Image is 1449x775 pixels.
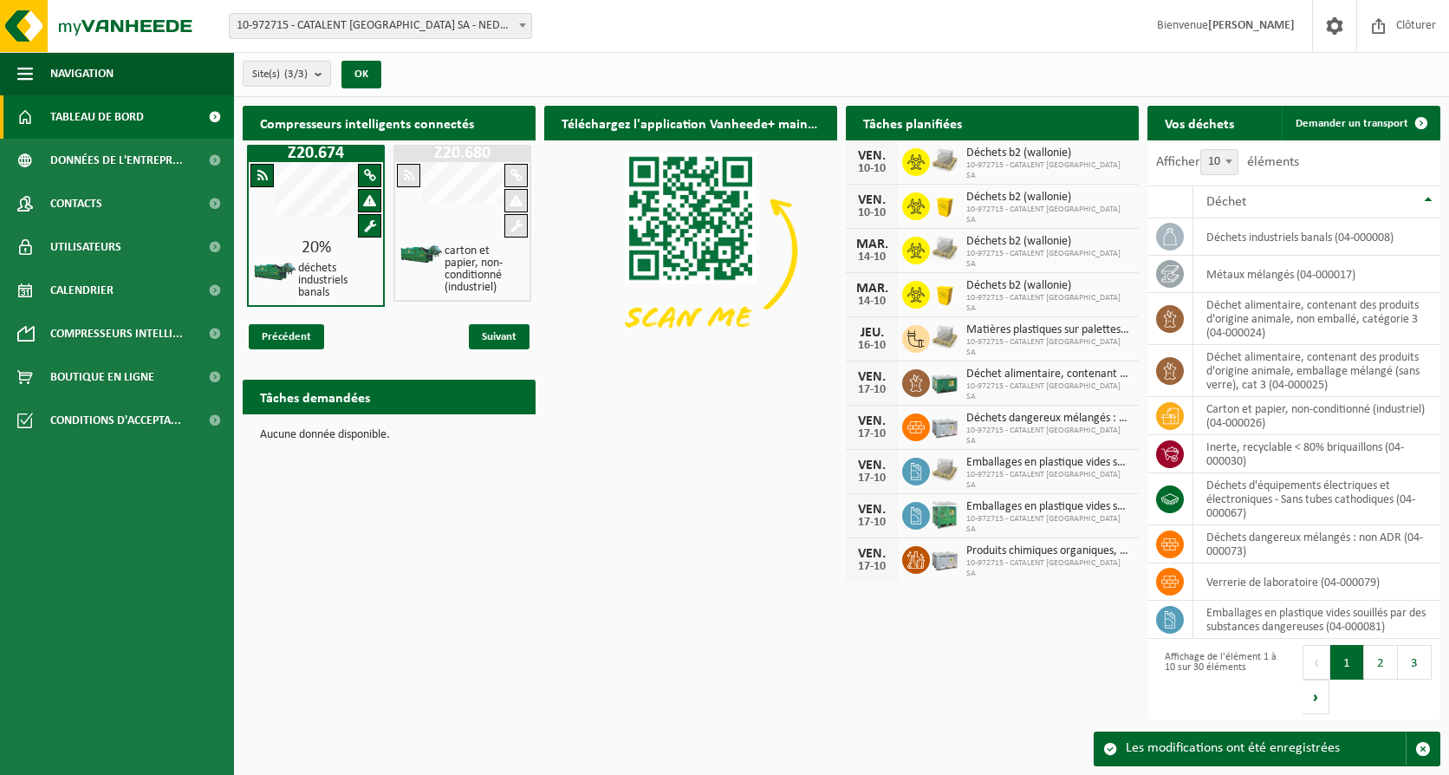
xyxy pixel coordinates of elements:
[1193,218,1440,256] td: déchets industriels banals (04-000008)
[1193,345,1440,397] td: déchet alimentaire, contenant des produits d'origine animale, emballage mélangé (sans verre), cat...
[1303,680,1329,714] button: Next
[966,544,1130,558] span: Produits chimiques organiques, non dangereux en petit emballage
[966,470,1130,491] span: 10-972715 - CATALENT [GEOGRAPHIC_DATA] SA
[50,399,181,442] span: Conditions d'accepta...
[298,263,377,299] h4: déchets industriels banals
[966,514,1130,535] span: 10-972715 - CATALENT [GEOGRAPHIC_DATA] SA
[50,269,114,312] span: Calendrier
[854,503,889,517] div: VEN.
[930,367,959,396] img: PB-LB-0680-HPE-GN-01
[930,544,959,573] img: PB-LB-0680-HPE-GY-11
[50,139,183,182] span: Données de l'entrepr...
[854,282,889,296] div: MAR.
[854,207,889,219] div: 10-10
[1193,601,1440,639] td: emballages en plastique vides souillés par des substances dangereuses (04-000081)
[1282,106,1439,140] a: Demander un transport
[966,205,1130,225] span: 10-972715 - CATALENT [GEOGRAPHIC_DATA] SA
[253,261,296,283] img: HK-XZ-20-GN-01
[966,368,1130,381] span: Déchet alimentaire, contenant des produits d'origine animale, emballage mélangé ...
[854,326,889,340] div: JEU.
[50,355,154,399] span: Boutique en ligne
[966,293,1130,314] span: 10-972715 - CATALENT [GEOGRAPHIC_DATA] SA
[1193,473,1440,525] td: déchets d'équipements électriques et électroniques - Sans tubes cathodiques (04-000067)
[966,279,1130,293] span: Déchets b2 (wallonie)
[1156,155,1299,169] label: Afficher éléments
[966,426,1130,446] span: 10-972715 - CATALENT [GEOGRAPHIC_DATA] SA
[854,561,889,573] div: 17-10
[966,412,1130,426] span: Déchets dangereux mélangés : non adr
[50,225,121,269] span: Utilisateurs
[846,106,979,140] h2: Tâches planifiées
[544,106,837,140] h2: Téléchargez l'application Vanheede+ maintenant!
[1193,563,1440,601] td: verrerie de laboratoire (04-000079)
[930,455,959,485] img: LP-PA-00000-WDN-11
[1208,19,1295,32] strong: [PERSON_NAME]
[249,239,383,257] div: 20%
[400,244,443,265] img: HK-XZ-20-GN-01
[1193,256,1440,293] td: métaux mélangés (04-000017)
[966,160,1130,181] span: 10-972715 - CATALENT [GEOGRAPHIC_DATA] SA
[854,459,889,472] div: VEN.
[854,517,889,529] div: 17-10
[1398,645,1432,680] button: 3
[854,370,889,384] div: VEN.
[1156,643,1285,716] div: Affichage de l'élément 1 à 10 sur 30 éléments
[966,456,1130,470] span: Emballages en plastique vides souillés par des substances dangereuses
[1206,195,1246,209] span: Déchet
[1296,118,1408,129] span: Demander un transport
[284,68,308,80] count: (3/3)
[243,61,331,87] button: Site(s)(3/3)
[1303,645,1330,680] button: Previous
[854,414,889,428] div: VEN.
[966,323,1130,337] span: Matières plastiques sur palettes en plastique (plaques pp alvéolaires blanc+ ps ...
[1193,397,1440,435] td: carton et papier, non-conditionné (industriel) (04-000026)
[930,146,959,175] img: LP-PA-00000-WDN-11
[445,245,523,294] h4: carton et papier, non-conditionné (industriel)
[230,14,531,38] span: 10-972715 - CATALENT BELGIUM SA - NEDER-OVER-HEEMBEEK
[966,337,1130,358] span: 10-972715 - CATALENT [GEOGRAPHIC_DATA] SA
[854,472,889,485] div: 17-10
[243,106,536,140] h2: Compresseurs intelligents connectés
[260,429,518,441] p: Aucune donnée disponible.
[930,411,959,440] img: PB-LB-0680-HPE-GY-11
[229,13,532,39] span: 10-972715 - CATALENT BELGIUM SA - NEDER-OVER-HEEMBEEK
[930,190,959,219] img: LP-SB-00050-HPE-22
[469,324,530,349] span: Suivant
[966,147,1130,160] span: Déchets b2 (wallonie)
[249,324,324,349] span: Précédent
[1200,149,1238,175] span: 10
[854,428,889,440] div: 17-10
[854,193,889,207] div: VEN.
[930,498,959,531] img: PB-HB-1400-HPE-GN-11
[50,95,144,139] span: Tableau de bord
[854,340,889,352] div: 16-10
[854,384,889,396] div: 17-10
[966,191,1130,205] span: Déchets b2 (wallonie)
[1330,645,1364,680] button: 1
[966,249,1130,270] span: 10-972715 - CATALENT [GEOGRAPHIC_DATA] SA
[251,145,380,162] h1: Z20.674
[854,251,889,264] div: 14-10
[1193,293,1440,345] td: déchet alimentaire, contenant des produits d'origine animale, non emballé, catégorie 3 (04-000024)
[341,61,381,88] button: OK
[854,238,889,251] div: MAR.
[966,558,1130,579] span: 10-972715 - CATALENT [GEOGRAPHIC_DATA] SA
[930,322,959,352] img: LP-PA-00000-WDN-11
[854,296,889,308] div: 14-10
[854,547,889,561] div: VEN.
[1364,645,1398,680] button: 2
[252,62,308,88] span: Site(s)
[966,235,1130,249] span: Déchets b2 (wallonie)
[930,234,959,264] img: LP-PA-00000-WDN-11
[398,145,527,162] h1: Z20.680
[50,52,114,95] span: Navigation
[1147,106,1251,140] h2: Vos déchets
[1193,435,1440,473] td: inerte, recyclable < 80% briquaillons (04-000030)
[854,149,889,163] div: VEN.
[50,312,183,355] span: Compresseurs intelli...
[930,278,959,308] img: LP-SB-00050-HPE-22
[1201,150,1238,174] span: 10
[243,380,387,414] h2: Tâches demandées
[1126,733,1406,765] div: Les modifications ont été enregistrées
[966,381,1130,402] span: 10-972715 - CATALENT [GEOGRAPHIC_DATA] SA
